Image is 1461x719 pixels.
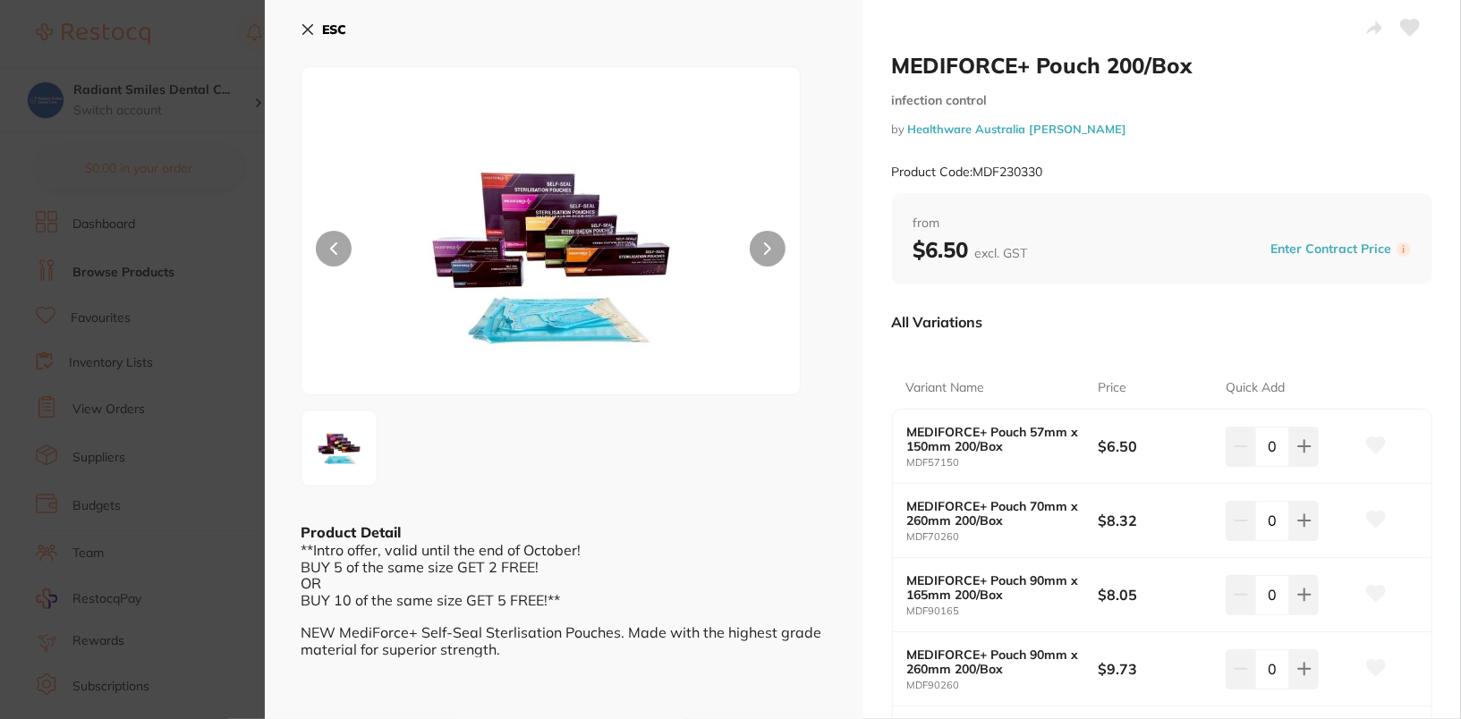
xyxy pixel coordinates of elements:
[78,38,318,458] div: Hi [PERSON_NAME], ​ Starting [DATE], we’re making some updates to our product offerings on the Re...
[892,93,1433,108] small: infection control
[892,165,1043,180] small: Product Code: MDF230330
[907,425,1080,453] b: MEDIFORCE+ Pouch 57mm x 150mm 200/Box
[78,313,318,329] p: Message from Restocq, sent 6d ago
[27,26,331,341] div: message notification from Restocq, 6d ago. Hi Rohan, ​ Starting 11 August, we’re making some upda...
[307,416,371,480] img: ZXNfbWFpbi1qcGc
[1098,511,1212,530] b: $8.32
[1098,379,1126,397] p: Price
[913,215,1412,233] span: from
[892,123,1433,136] small: by
[40,42,69,71] img: Profile image for Restocq
[401,112,700,394] img: ZXNfbWFpbi1qcGc
[907,605,1099,617] small: MDF90165
[908,122,1127,136] a: Healthware Australia [PERSON_NAME]
[907,680,1099,691] small: MDF90260
[78,38,318,306] div: Message content
[906,379,985,397] p: Variant Name
[907,457,1099,469] small: MDF57150
[892,52,1433,79] h2: MEDIFORCE+ Pouch 200/Box
[301,542,828,657] div: **Intro offer, valid until the end of October! BUY 5 of the same size GET 2 FREE! OR BUY 10 of th...
[907,573,1080,602] b: MEDIFORCE+ Pouch 90mm x 165mm 200/Box
[907,647,1080,676] b: MEDIFORCE+ Pouch 90mm x 260mm 200/Box
[301,523,401,541] b: Product Detail
[907,499,1080,528] b: MEDIFORCE+ Pouch 70mm x 260mm 200/Box
[907,531,1099,543] small: MDF70260
[1098,659,1212,679] b: $9.73
[892,313,983,331] p: All Variations
[1226,379,1285,397] p: Quick Add
[975,245,1028,261] span: excl. GST
[1265,241,1397,258] button: Enter Contract Price
[913,236,1028,263] b: $6.50
[1098,436,1212,456] b: $6.50
[301,14,346,45] button: ESC
[322,21,346,38] b: ESC
[1098,585,1212,605] b: $8.05
[1397,242,1411,257] label: i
